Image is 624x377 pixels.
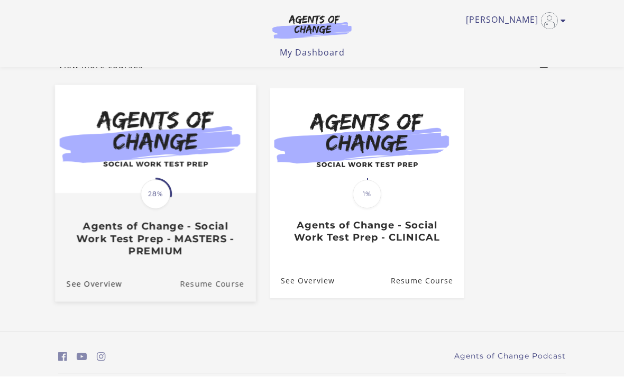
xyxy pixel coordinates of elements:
h3: Agents of Change - Social Work Test Prep - MASTERS - PREMIUM [67,220,244,258]
span: 28% [141,180,170,209]
a: Agents of Change - Social Work Test Prep - CLINICAL: Resume Course [391,264,464,298]
a: Agents of Change Podcast [454,351,566,362]
a: Agents of Change - Social Work Test Prep - MASTERS - PREMIUM: Resume Course [180,266,256,301]
a: Agents of Change - Social Work Test Prep - CLINICAL: See Overview [270,264,335,298]
i: https://www.youtube.com/c/AgentsofChangeTestPrepbyMeaganMitchell (Open in a new window) [77,352,87,362]
i: https://www.facebook.com/groups/aswbtestprep (Open in a new window) [58,352,67,362]
i: https://www.instagram.com/agentsofchangeprep/ (Open in a new window) [97,352,106,362]
a: My Dashboard [280,47,345,59]
span: 1% [353,180,381,209]
a: https://www.facebook.com/groups/aswbtestprep (Open in a new window) [58,350,67,365]
a: https://www.youtube.com/c/AgentsofChangeTestPrepbyMeaganMitchell (Open in a new window) [77,350,87,365]
a: https://www.instagram.com/agentsofchangeprep/ (Open in a new window) [97,350,106,365]
h3: Agents of Change - Social Work Test Prep - CLINICAL [281,220,453,244]
a: Toggle menu [466,13,561,30]
img: Agents of Change Logo [261,15,363,39]
a: Agents of Change - Social Work Test Prep - MASTERS - PREMIUM: See Overview [55,266,122,301]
